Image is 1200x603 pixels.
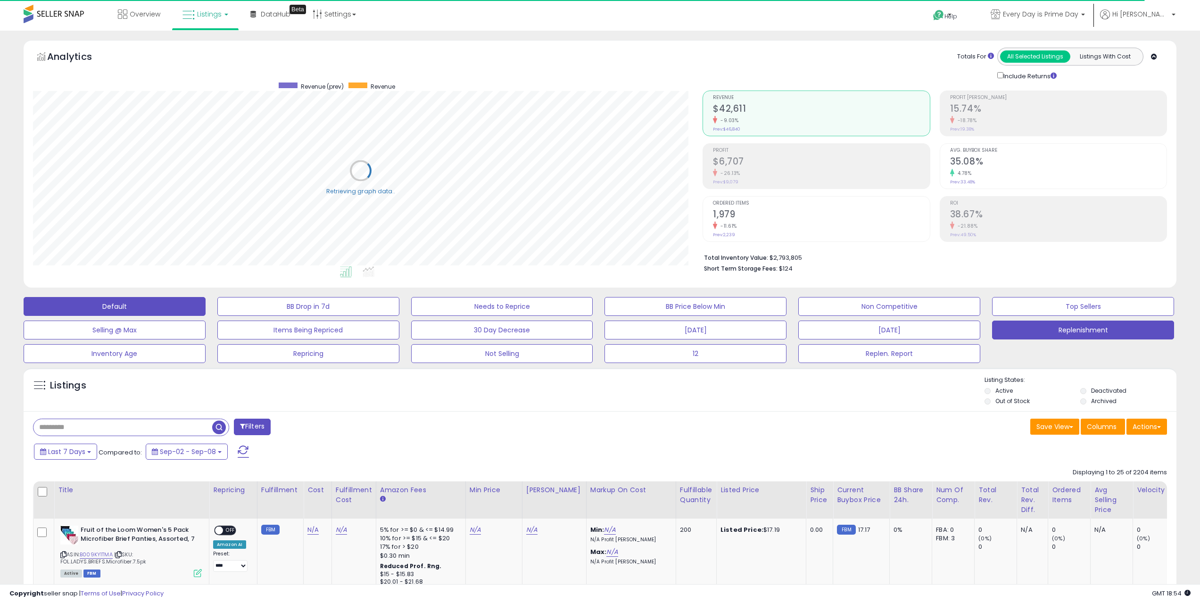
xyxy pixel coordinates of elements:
span: DataHub [261,9,290,19]
div: Markup on Cost [590,485,672,495]
a: Terms of Use [81,589,121,598]
strong: Copyright [9,589,44,598]
div: 0 [1052,526,1090,534]
div: Repricing [213,485,253,495]
div: Amazon AI [213,540,246,549]
b: Max: [590,547,607,556]
small: 4.78% [954,170,972,177]
span: ROI [950,201,1167,206]
button: Filters [234,419,271,435]
button: 30 Day Decrease [411,321,593,339]
div: Preset: [213,551,250,572]
p: Listing States: [985,376,1176,385]
span: FBM [83,570,100,578]
div: 0 [1137,543,1175,551]
div: Cost [307,485,328,495]
a: N/A [336,525,347,535]
b: Listed Price: [720,525,763,534]
p: N/A Profit [PERSON_NAME] [590,537,669,543]
button: All Selected Listings [1000,50,1070,63]
span: Avg. Buybox Share [950,148,1167,153]
a: B009KY1TMA [80,551,113,559]
span: All listings currently available for purchase on Amazon [60,570,82,578]
button: Columns [1081,419,1125,435]
div: BB Share 24h. [894,485,928,505]
div: [PERSON_NAME] [526,485,582,495]
div: Tooltip anchor [290,5,306,14]
div: Fulfillment [261,485,299,495]
div: Total Rev. [978,485,1013,505]
span: Last 7 Days [48,447,85,456]
div: 0% [894,526,925,534]
div: Fulfillable Quantity [680,485,712,505]
a: N/A [470,525,481,535]
span: Revenue [713,95,929,100]
small: Amazon Fees. [380,495,386,504]
label: Archived [1091,397,1117,405]
small: (0%) [978,535,992,542]
span: Help [944,12,957,20]
small: -21.88% [954,223,978,230]
div: 0 [978,543,1017,551]
div: Totals For [957,52,994,61]
span: Overview [130,9,160,19]
div: Title [58,485,205,495]
div: FBM: 3 [936,534,967,543]
button: Not Selling [411,344,593,363]
button: Actions [1126,419,1167,435]
span: Sep-02 - Sep-08 [160,447,216,456]
small: Prev: $9,079 [713,179,738,185]
button: [DATE] [798,321,980,339]
b: Min: [590,525,604,534]
b: Total Inventory Value: [704,254,768,262]
b: Fruit of the Loom Women's 5 Pack Microfiber Brief Panties, Assorted, 7 [81,526,195,545]
small: -26.13% [717,170,740,177]
small: -11.61% [717,223,737,230]
button: Repricing [217,344,399,363]
small: Prev: $46,840 [713,126,740,132]
small: Prev: 19.38% [950,126,974,132]
button: Listings With Cost [1070,50,1140,63]
span: Listings [197,9,222,19]
span: Hi [PERSON_NAME] [1112,9,1169,19]
span: Compared to: [99,448,142,457]
span: 17.17 [858,525,870,534]
a: Privacy Policy [122,589,164,598]
button: BB Drop in 7d [217,297,399,316]
span: Columns [1087,422,1117,431]
button: BB Price Below Min [604,297,786,316]
h2: 38.67% [950,209,1167,222]
div: 0.00 [810,526,826,534]
a: Help [926,2,976,31]
div: Current Buybox Price [837,485,886,505]
span: 2025-09-16 18:54 GMT [1152,589,1191,598]
div: Velocity [1137,485,1171,495]
h2: 35.08% [950,156,1167,169]
small: -9.03% [717,117,738,124]
a: Hi [PERSON_NAME] [1100,9,1175,31]
b: Reduced Prof. Rng. [380,562,442,570]
span: | SKU: FOL.LADYS.BRIEFS.Microfiber.7.5pk [60,551,147,565]
label: Active [995,387,1013,395]
button: [DATE] [604,321,786,339]
span: Profit [713,148,929,153]
button: 12 [604,344,786,363]
span: Profit [PERSON_NAME] [950,95,1167,100]
div: $0.30 min [380,552,458,560]
div: Fulfillment Cost [336,485,372,505]
div: 5% for >= $0 & <= $14.99 [380,526,458,534]
small: (0%) [1137,535,1150,542]
div: 10% for >= $15 & <= $20 [380,534,458,543]
div: $20.01 - $21.68 [380,578,458,586]
button: Selling @ Max [24,321,206,339]
small: (0%) [1052,535,1065,542]
span: $124 [779,264,793,273]
div: N/A [1094,526,1126,534]
small: Prev: 49.50% [950,232,976,238]
button: Save View [1030,419,1079,435]
button: Replen. Report [798,344,980,363]
h2: $6,707 [713,156,929,169]
div: Ship Price [810,485,829,505]
h2: $42,611 [713,103,929,116]
div: Listed Price [720,485,802,495]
